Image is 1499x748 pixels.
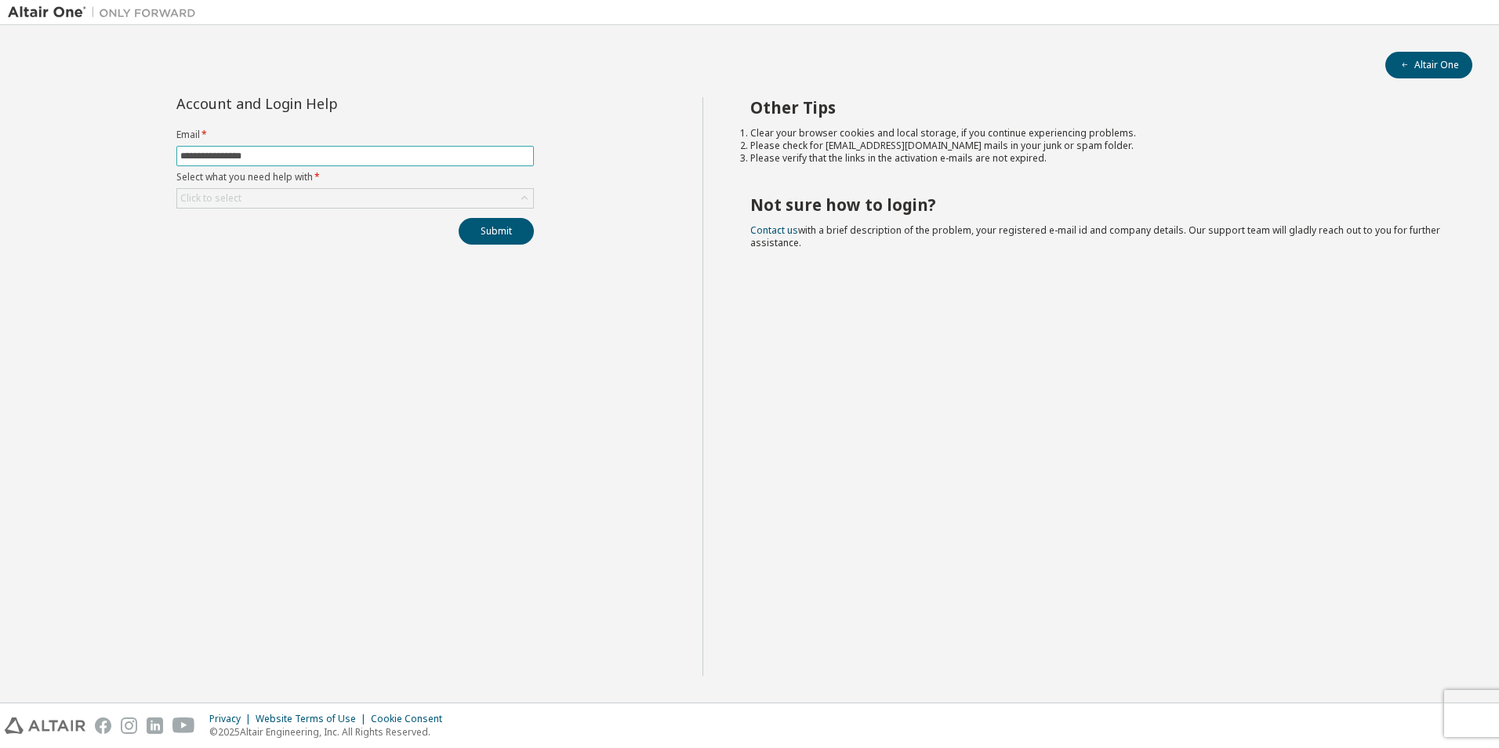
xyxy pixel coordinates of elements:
[256,713,371,725] div: Website Terms of Use
[371,713,452,725] div: Cookie Consent
[750,194,1445,215] h2: Not sure how to login?
[750,223,1440,249] span: with a brief description of the problem, your registered e-mail id and company details. Our suppo...
[176,129,534,141] label: Email
[209,725,452,739] p: © 2025 Altair Engineering, Inc. All Rights Reserved.
[147,717,163,734] img: linkedin.svg
[176,97,463,110] div: Account and Login Help
[95,717,111,734] img: facebook.svg
[176,171,534,183] label: Select what you need help with
[750,223,798,237] a: Contact us
[750,152,1445,165] li: Please verify that the links in the activation e-mails are not expired.
[1385,52,1472,78] button: Altair One
[8,5,204,20] img: Altair One
[121,717,137,734] img: instagram.svg
[5,717,85,734] img: altair_logo.svg
[750,140,1445,152] li: Please check for [EMAIL_ADDRESS][DOMAIN_NAME] mails in your junk or spam folder.
[750,127,1445,140] li: Clear your browser cookies and local storage, if you continue experiencing problems.
[750,97,1445,118] h2: Other Tips
[172,717,195,734] img: youtube.svg
[209,713,256,725] div: Privacy
[180,192,241,205] div: Click to select
[459,218,534,245] button: Submit
[177,189,533,208] div: Click to select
